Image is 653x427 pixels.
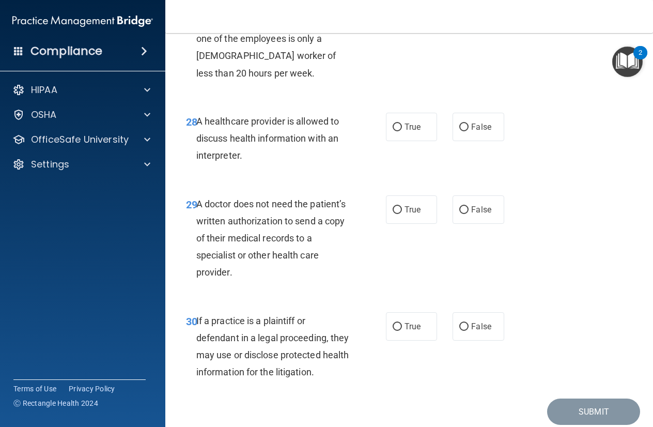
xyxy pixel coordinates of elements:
span: True [405,122,421,132]
input: True [393,124,402,131]
a: Privacy Policy [69,384,115,394]
span: True [405,205,421,215]
a: OSHA [12,109,150,121]
img: PMB logo [12,11,153,32]
h4: Compliance [30,44,102,58]
input: False [459,124,469,131]
p: Settings [31,158,69,171]
div: 2 [639,53,642,66]
span: False [471,322,491,331]
a: Settings [12,158,150,171]
a: OfficeSafe University [12,133,150,146]
a: HIPAA [12,84,150,96]
p: OfficeSafe University [31,133,129,146]
span: A doctor does not need the patient’s written authorization to send a copy of their medical record... [196,199,346,278]
span: True [405,322,421,331]
input: True [393,323,402,331]
span: False [471,205,491,215]
button: Submit [547,399,640,425]
span: If a practice is a plaintiff or defendant in a legal proceeding, they may use or disclose protect... [196,315,349,378]
span: Ⓒ Rectangle Health 2024 [13,398,98,408]
p: HIPAA [31,84,57,96]
a: Terms of Use [13,384,56,394]
input: False [459,206,469,214]
span: 30 [186,315,197,328]
span: False [471,122,491,132]
p: OSHA [31,109,57,121]
input: True [393,206,402,214]
span: A healthcare provider is allowed to discuss health information with an interpreter. [196,116,339,161]
span: 29 [186,199,197,211]
button: Open Resource Center, 2 new notifications [612,47,643,77]
span: 28 [186,116,197,128]
input: False [459,323,469,331]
